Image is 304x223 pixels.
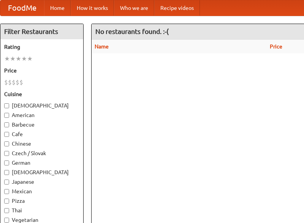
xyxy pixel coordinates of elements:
input: [DEMOGRAPHIC_DATA] [4,170,9,175]
a: Home [44,0,71,16]
h5: Rating [4,43,79,51]
a: Recipe videos [154,0,200,16]
label: Chinese [4,140,79,148]
a: FoodMe [0,0,44,16]
input: Czech / Slovak [4,151,9,156]
input: Japanese [4,180,9,184]
h4: Filter Restaurants [0,24,83,39]
label: [DEMOGRAPHIC_DATA] [4,168,79,176]
input: Vegetarian [4,218,9,223]
h5: Cuisine [4,90,79,98]
label: Pizza [4,197,79,205]
label: Barbecue [4,121,79,128]
input: German [4,160,9,165]
input: Cafe [4,132,9,137]
input: Mexican [4,189,9,194]
label: Mexican [4,188,79,195]
a: Who we are [114,0,154,16]
label: Japanese [4,178,79,186]
li: ★ [16,55,21,63]
li: ★ [10,55,16,63]
li: $ [19,78,23,87]
input: Chinese [4,141,9,146]
input: [DEMOGRAPHIC_DATA] [4,103,9,108]
label: American [4,111,79,119]
label: Cafe [4,130,79,138]
li: $ [12,78,16,87]
a: Price [270,43,282,50]
li: ★ [4,55,10,63]
li: $ [16,78,19,87]
ng-pluralize: No restaurants found. :-( [95,28,169,35]
label: German [4,159,79,167]
li: $ [8,78,12,87]
input: Barbecue [4,122,9,127]
input: Pizza [4,199,9,204]
li: ★ [27,55,33,63]
li: ★ [21,55,27,63]
input: American [4,113,9,118]
h5: Price [4,67,79,74]
a: Name [95,43,109,50]
input: Thai [4,208,9,213]
label: [DEMOGRAPHIC_DATA] [4,102,79,109]
li: $ [4,78,8,87]
label: Thai [4,207,79,214]
label: Czech / Slovak [4,149,79,157]
a: How it works [71,0,114,16]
